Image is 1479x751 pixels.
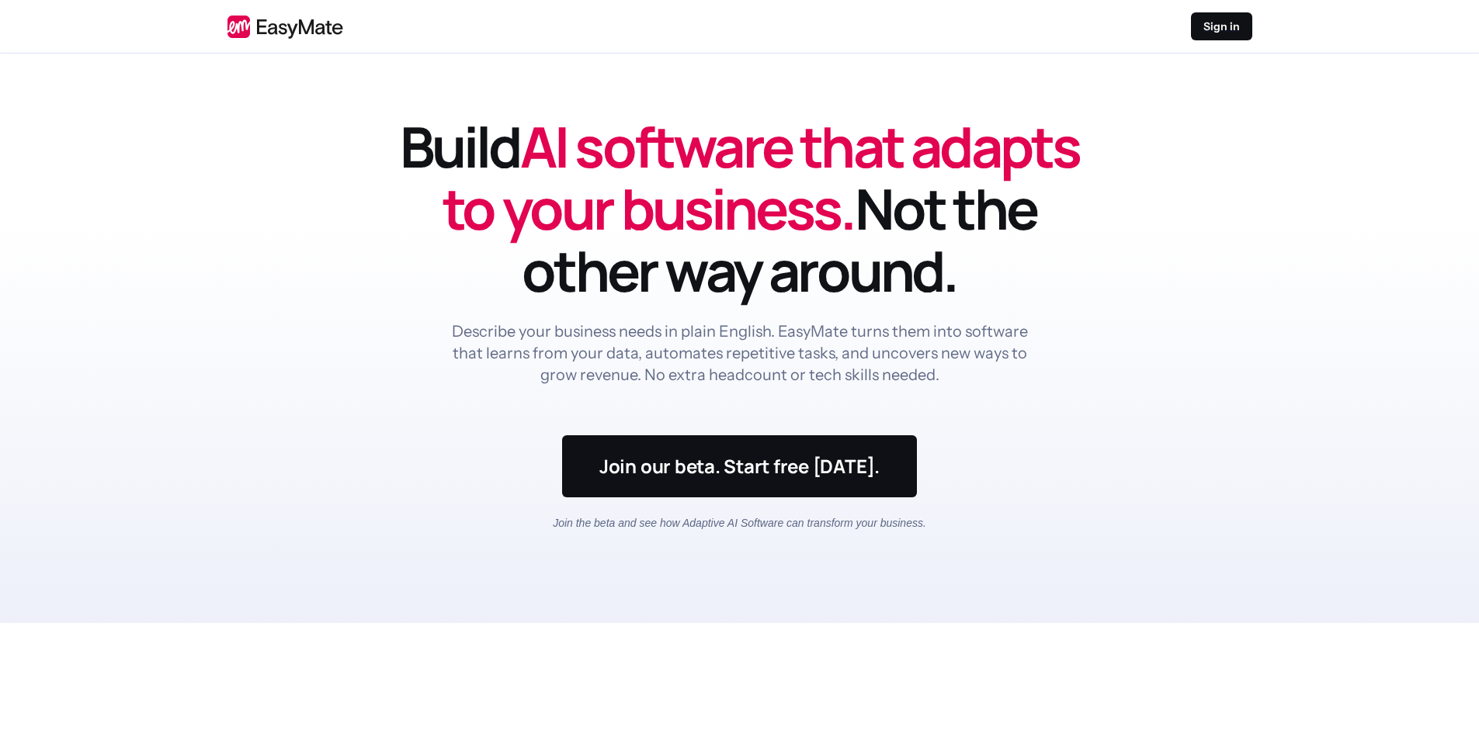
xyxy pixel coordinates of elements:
h1: Build Not the other way around. [398,116,1081,302]
a: Sign in [1191,12,1252,40]
p: Describe your business needs in plain English. EasyMate turns them into software that learns from... [448,320,1032,386]
img: EasyMate logo [227,15,343,39]
em: Join the beta and see how Adaptive AI Software can transform your business. [553,517,926,529]
span: AI software that adapts to your business. [443,108,1079,247]
p: Sign in [1203,19,1240,34]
